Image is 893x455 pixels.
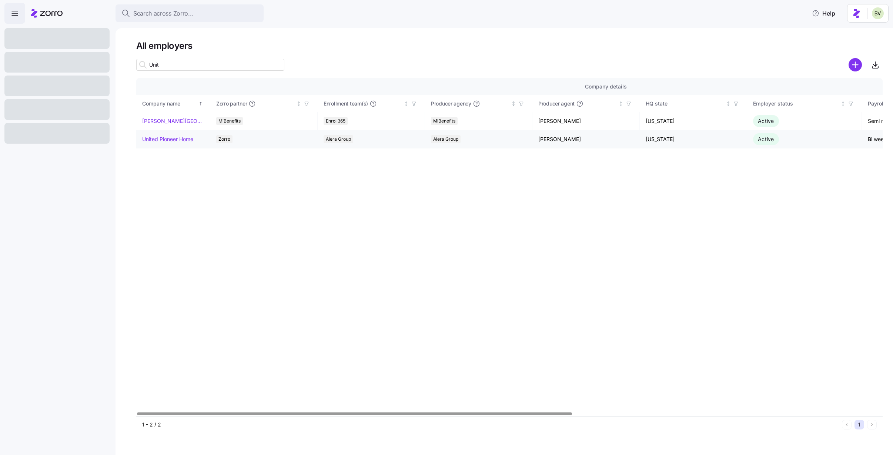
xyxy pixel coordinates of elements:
[136,95,210,112] th: Company nameSorted ascending
[538,100,575,107] span: Producer agent
[511,101,516,106] div: Not sorted
[840,101,846,106] div: Not sorted
[324,100,368,107] span: Enrollment team(s)
[726,101,731,106] div: Not sorted
[116,4,264,22] button: Search across Zorro...
[618,101,623,106] div: Not sorted
[133,9,193,18] span: Search across Zorro...
[210,95,318,112] th: Zorro partnerNot sorted
[142,117,204,125] a: [PERSON_NAME][GEOGRAPHIC_DATA][DEMOGRAPHIC_DATA]
[640,130,747,148] td: [US_STATE]
[431,100,471,107] span: Producer agency
[753,100,839,108] div: Employer status
[142,100,197,108] div: Company name
[747,95,862,112] th: Employer statusNot sorted
[198,101,203,106] div: Sorted ascending
[218,135,230,143] span: Zorro
[532,130,640,148] td: [PERSON_NAME]
[872,7,884,19] img: 676487ef2089eb4995defdc85707b4f5
[136,59,284,71] input: Search employer
[758,118,774,124] span: Active
[806,6,841,21] button: Help
[532,95,640,112] th: Producer agentNot sorted
[218,117,241,125] span: MiBenefits
[640,95,747,112] th: HQ stateNot sorted
[433,135,458,143] span: Alera Group
[646,100,724,108] div: HQ state
[216,100,247,107] span: Zorro partner
[867,420,877,429] button: Next page
[842,420,852,429] button: Previous page
[318,95,425,112] th: Enrollment team(s)Not sorted
[854,420,864,429] button: 1
[326,117,345,125] span: Enroll365
[640,112,747,130] td: [US_STATE]
[296,101,301,106] div: Not sorted
[433,117,455,125] span: MiBenefits
[425,95,532,112] th: Producer agencyNot sorted
[849,58,862,71] svg: add icon
[812,9,835,18] span: Help
[532,112,640,130] td: [PERSON_NAME]
[758,136,774,142] span: Active
[142,421,839,428] div: 1 - 2 / 2
[142,136,193,143] a: United Pioneer Home
[326,135,351,143] span: Alera Group
[136,40,883,51] h1: All employers
[404,101,409,106] div: Not sorted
